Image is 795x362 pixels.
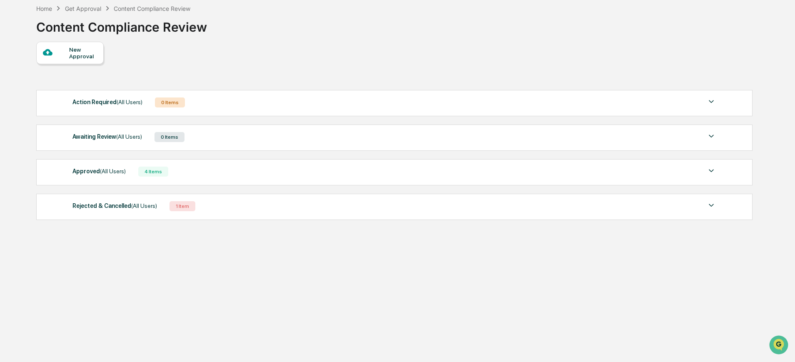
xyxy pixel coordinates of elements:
div: 🔎 [8,122,15,128]
a: 🖐️Preclearance [5,102,57,117]
span: (All Users) [117,99,142,105]
span: Data Lookup [17,121,52,129]
span: (All Users) [116,133,142,140]
p: How can we help? [8,17,152,31]
span: Pylon [83,141,101,147]
div: Action Required [72,97,142,107]
div: 0 Items [155,97,185,107]
div: 0 Items [155,132,184,142]
img: caret [706,200,716,210]
span: Attestations [69,105,103,113]
div: Start new chat [28,64,137,72]
span: Preclearance [17,105,54,113]
div: New Approval [69,46,97,60]
img: 1746055101610-c473b297-6a78-478c-a979-82029cc54cd1 [8,64,23,79]
div: Content Compliance Review [114,5,190,12]
div: We're available if you need us! [28,72,105,79]
iframe: Open customer support [768,335,791,357]
div: Home [36,5,52,12]
img: caret [706,97,716,107]
img: caret [706,131,716,141]
div: Approved [72,166,126,177]
div: Rejected & Cancelled [72,200,157,211]
a: Powered byPylon [59,141,101,147]
div: 🖐️ [8,106,15,112]
a: 🗄️Attestations [57,102,107,117]
span: (All Users) [131,202,157,209]
div: Content Compliance Review [36,13,207,35]
div: 🗄️ [60,106,67,112]
a: 🔎Data Lookup [5,117,56,132]
div: 4 Items [138,167,168,177]
div: Awaiting Review [72,131,142,142]
span: (All Users) [100,168,126,175]
button: Start new chat [142,66,152,76]
img: caret [706,166,716,176]
div: Get Approval [65,5,101,12]
div: 1 Item [169,201,195,211]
